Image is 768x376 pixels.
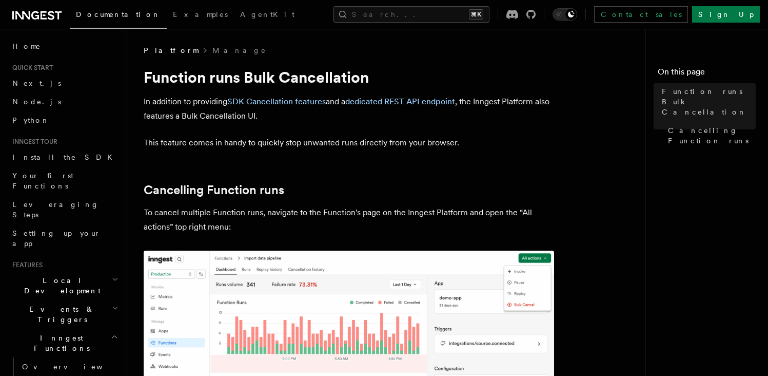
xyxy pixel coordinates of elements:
span: Function runs Bulk Cancellation [662,86,756,117]
span: Platform [144,45,198,55]
a: Home [8,37,121,55]
a: SDK Cancellation features [227,97,326,106]
span: AgentKit [240,10,294,18]
a: Setting up your app [8,224,121,253]
span: Next.js [12,79,61,87]
h1: Function runs Bulk Cancellation [144,68,554,86]
h4: On this page [658,66,756,82]
span: Install the SDK [12,153,119,161]
span: Setting up your app [12,229,101,248]
a: Next.js [8,74,121,92]
span: Local Development [8,275,112,296]
a: Function runs Bulk Cancellation [658,82,756,121]
span: Cancelling Function runs [668,125,756,146]
a: Sign Up [692,6,760,23]
span: Inngest tour [8,138,57,146]
span: Quick start [8,64,53,72]
a: Cancelling Function runs [664,121,756,150]
a: Overview [18,358,121,376]
a: Node.js [8,92,121,111]
button: Toggle dark mode [553,8,577,21]
span: Home [12,41,41,51]
a: dedicated REST API endpoint [345,97,455,106]
span: Python [12,116,50,124]
span: Events & Triggers [8,304,112,325]
span: Features [8,261,43,269]
span: Leveraging Steps [12,200,99,219]
a: Manage [212,45,267,55]
button: Inngest Functions [8,329,121,358]
a: Install the SDK [8,148,121,166]
span: Node.js [12,98,61,106]
button: Search...⌘K [333,6,489,23]
a: Cancelling Function runs [144,183,284,197]
a: Leveraging Steps [8,195,121,224]
a: Python [8,111,121,129]
a: Your first Functions [8,166,121,195]
a: AgentKit [234,3,301,28]
a: Contact sales [594,6,688,23]
span: Inngest Functions [8,333,111,353]
span: Your first Functions [12,172,73,190]
button: Events & Triggers [8,300,121,329]
span: Examples [173,10,228,18]
span: Overview [22,363,128,371]
p: To cancel multiple Function runs, navigate to the Function's page on the Inngest Platform and ope... [144,205,554,234]
a: Documentation [70,3,167,29]
a: Examples [167,3,234,28]
span: Documentation [76,10,161,18]
button: Local Development [8,271,121,300]
p: In addition to providing and a , the Inngest Platform also features a Bulk Cancellation UI. [144,95,554,123]
p: This feature comes in handy to quickly stop unwanted runs directly from your browser. [144,136,554,150]
kbd: ⌘K [469,9,483,20]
